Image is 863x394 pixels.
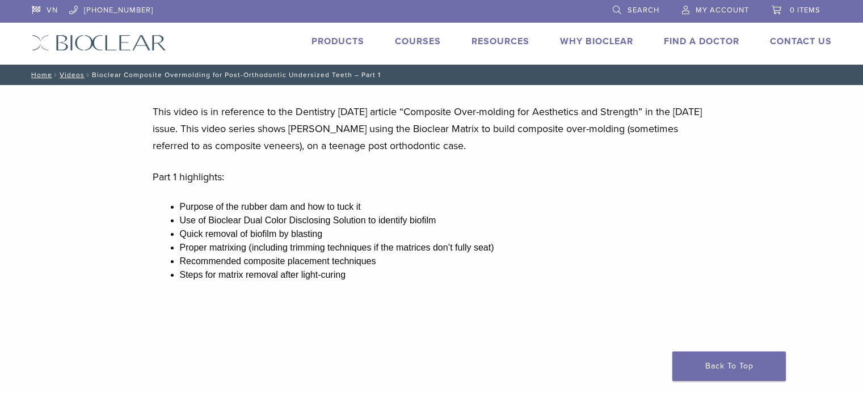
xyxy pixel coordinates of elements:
span: Search [628,6,659,15]
li: Use of Bioclear Dual Color Disclosing Solution to identify biofilm [180,214,711,227]
a: Resources [472,36,529,47]
a: Products [311,36,364,47]
a: Why Bioclear [560,36,633,47]
img: Bioclear [32,35,166,51]
a: Back To Top [672,351,786,381]
a: Contact Us [770,36,832,47]
li: Steps for matrix removal after light-curing [180,268,711,282]
a: Find A Doctor [664,36,739,47]
span: My Account [696,6,749,15]
span: 0 items [790,6,820,15]
span: / [85,72,92,78]
span: / [52,72,60,78]
li: Proper matrixing (including trimming techniques if the matrices don’t fully seat) [180,241,711,255]
li: Purpose of the rubber dam and how to tuck it [180,200,711,214]
p: This video is in reference to the Dentistry [DATE] article “Composite Over-molding for Aesthetics... [153,103,711,154]
li: Recommended composite placement techniques [180,255,711,268]
a: Courses [395,36,441,47]
p: Part 1 highlights: [153,168,711,185]
a: Videos [60,71,85,79]
li: Quick removal of biofilm by blasting [180,227,711,241]
nav: Bioclear Composite Overmolding for Post-Orthodontic Undersized Teeth – Part 1 [23,65,840,85]
a: Home [28,71,52,79]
